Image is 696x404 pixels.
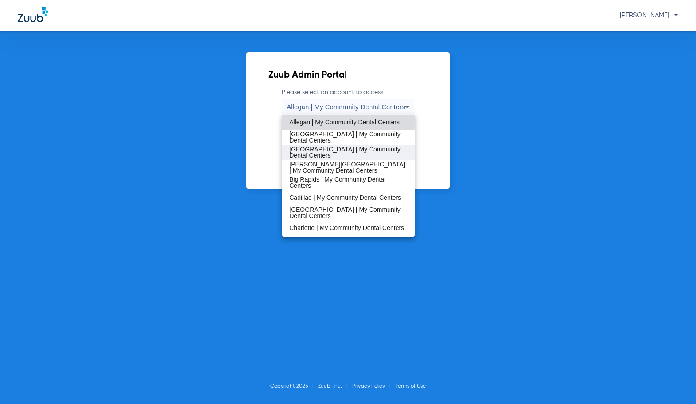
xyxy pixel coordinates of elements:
[289,206,408,219] span: [GEOGRAPHIC_DATA] | My Community Dental Centers
[289,119,400,125] span: Allegan | My Community Dental Centers
[289,131,408,143] span: [GEOGRAPHIC_DATA] | My Community Dental Centers
[289,225,404,231] span: Charlotte | My Community Dental Centers
[289,161,408,174] span: [PERSON_NAME][GEOGRAPHIC_DATA] | My Community Dental Centers
[289,146,408,158] span: [GEOGRAPHIC_DATA] | My Community Dental Centers
[289,176,408,189] span: Big Rapids | My Community Dental Centers
[289,194,401,201] span: Cadillac | My Community Dental Centers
